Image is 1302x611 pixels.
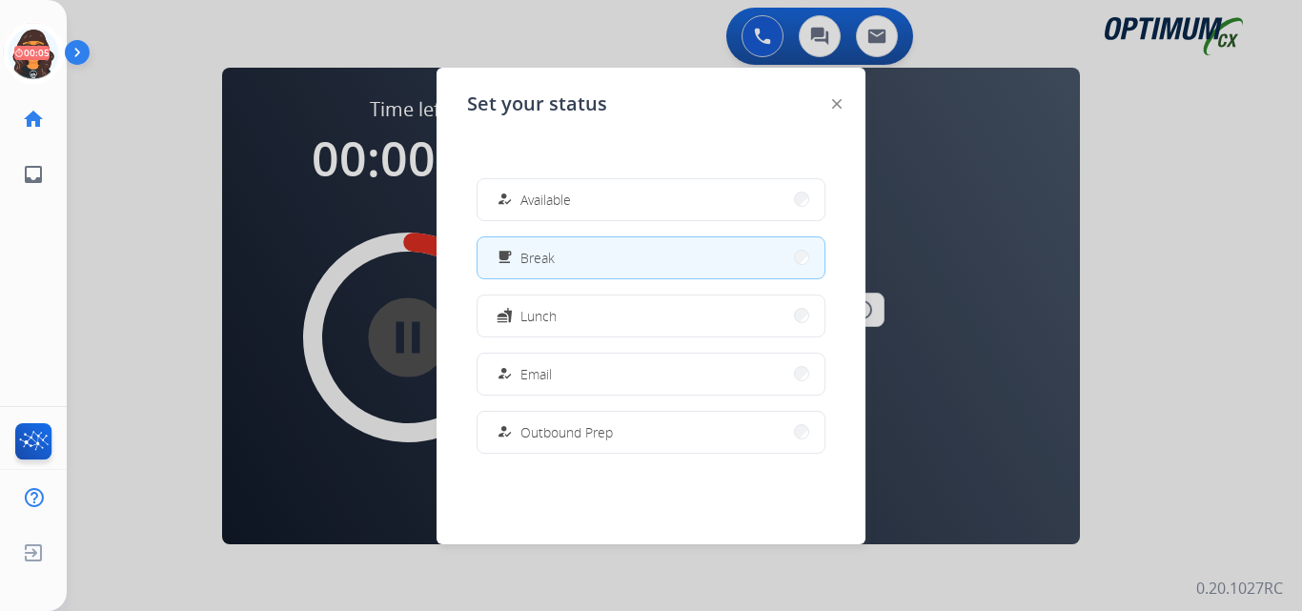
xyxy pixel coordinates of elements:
[22,108,45,131] mat-icon: home
[497,424,513,440] mat-icon: how_to_reg
[832,99,842,109] img: close-button
[520,190,571,210] span: Available
[478,412,824,453] button: Outbound Prep
[467,91,607,117] span: Set your status
[520,422,613,442] span: Outbound Prep
[497,250,513,266] mat-icon: free_breakfast
[520,306,557,326] span: Lunch
[497,192,513,208] mat-icon: how_to_reg
[1196,577,1283,600] p: 0.20.1027RC
[520,364,552,384] span: Email
[478,295,824,336] button: Lunch
[497,308,513,324] mat-icon: fastfood
[520,248,555,268] span: Break
[478,179,824,220] button: Available
[478,237,824,278] button: Break
[497,366,513,382] mat-icon: how_to_reg
[22,163,45,186] mat-icon: inbox
[478,354,824,395] button: Email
